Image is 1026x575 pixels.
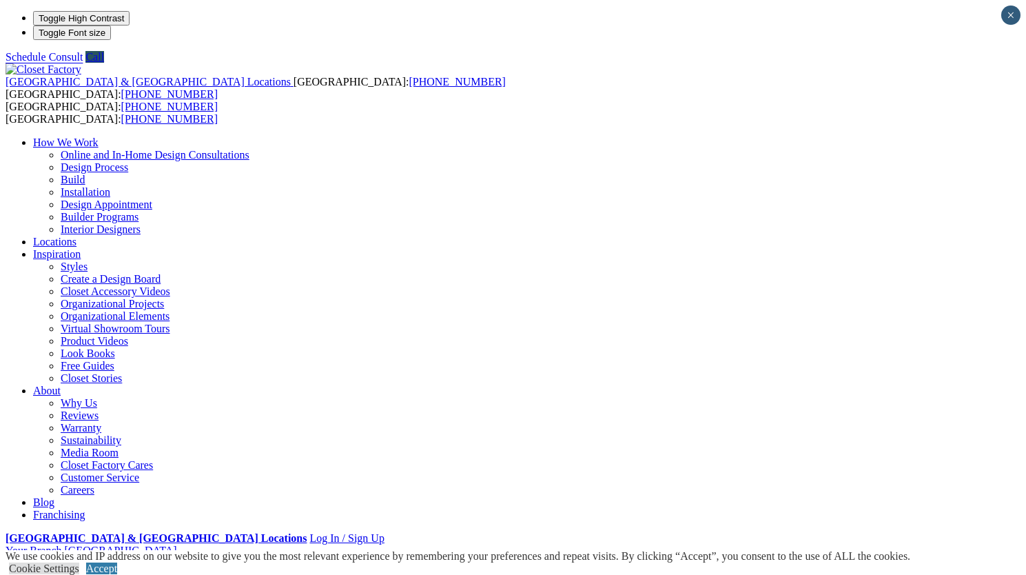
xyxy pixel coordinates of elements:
a: Builder Programs [61,211,138,223]
a: Franchising [33,509,85,521]
a: About [33,385,61,396]
a: Closet Stories [61,372,122,384]
a: [PHONE_NUMBER] [121,113,218,125]
a: [GEOGRAPHIC_DATA] & [GEOGRAPHIC_DATA] Locations [6,532,307,544]
button: Toggle High Contrast [33,11,130,26]
a: Customer Service [61,472,139,483]
a: Log In / Sign Up [309,532,384,544]
a: Design Process [61,161,128,173]
a: Accept [86,563,117,574]
img: Closet Factory [6,63,81,76]
a: Why Us [61,397,97,409]
span: [GEOGRAPHIC_DATA] & [GEOGRAPHIC_DATA] Locations [6,76,291,88]
a: Warranty [61,422,101,434]
a: Reviews [61,410,99,421]
a: Design Appointment [61,199,152,210]
a: Interior Designers [61,223,141,235]
button: Close [1001,6,1020,25]
a: Build [61,174,85,185]
a: Cookie Settings [9,563,79,574]
a: Careers [61,484,94,496]
a: Call [85,51,104,63]
span: [GEOGRAPHIC_DATA]: [GEOGRAPHIC_DATA]: [6,76,506,100]
a: Create a Design Board [61,273,161,285]
a: Inspiration [33,248,81,260]
a: Free Guides [61,360,114,372]
a: Styles [61,261,88,272]
span: [GEOGRAPHIC_DATA]: [GEOGRAPHIC_DATA]: [6,101,218,125]
a: [PHONE_NUMBER] [409,76,505,88]
a: Blog [33,496,54,508]
a: How We Work [33,137,99,148]
a: Installation [61,186,110,198]
span: Your Branch [6,545,61,556]
a: Closet Accessory Videos [61,285,170,297]
a: Schedule Consult [6,51,83,63]
a: Sustainability [61,434,121,446]
a: Organizational Elements [61,310,170,322]
a: [PHONE_NUMBER] [121,88,218,100]
a: [PHONE_NUMBER] [121,101,218,112]
a: Product Videos [61,335,128,347]
a: Organizational Projects [61,298,164,310]
a: Media Room [61,447,119,458]
a: Closet Factory Cares [61,459,153,471]
a: Online and In-Home Design Consultations [61,149,249,161]
a: Your Branch [GEOGRAPHIC_DATA] [6,545,177,556]
button: Toggle Font size [33,26,111,40]
a: Look Books [61,347,115,359]
a: Virtual Showroom Tours [61,323,170,334]
span: Toggle Font size [39,28,105,38]
a: [GEOGRAPHIC_DATA] & [GEOGRAPHIC_DATA] Locations [6,76,294,88]
div: We use cookies and IP address on our website to give you the most relevant experience by remember... [6,550,910,563]
span: Toggle High Contrast [39,13,124,23]
a: Locations [33,236,76,248]
span: [GEOGRAPHIC_DATA] [64,545,176,556]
